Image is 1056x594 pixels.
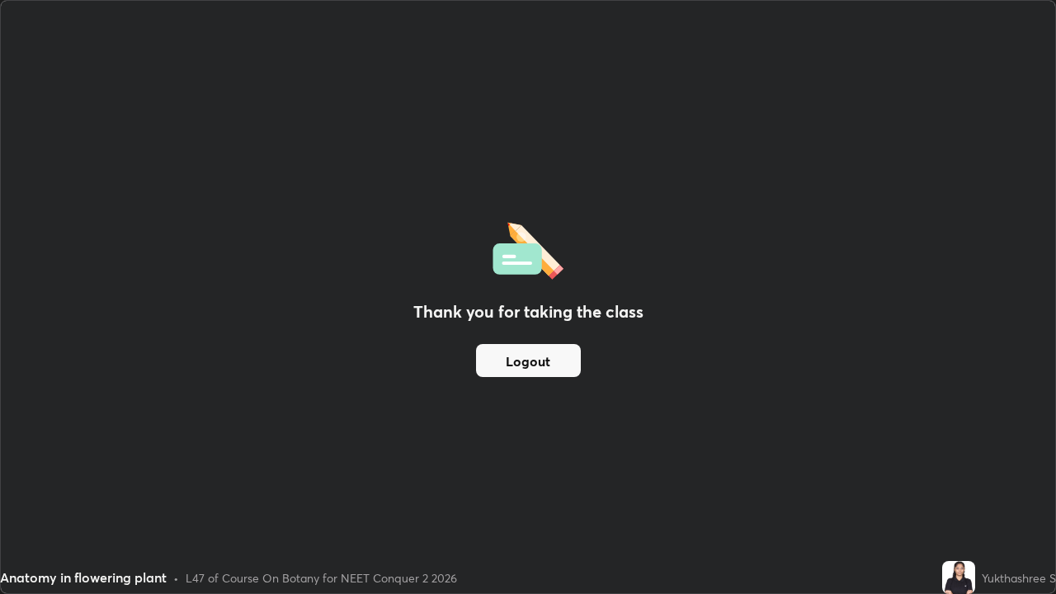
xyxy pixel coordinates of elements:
[476,344,581,377] button: Logout
[413,299,643,324] h2: Thank you for taking the class
[186,569,457,587] div: L47 of Course On Botany for NEET Conquer 2 2026
[173,569,179,587] div: •
[493,217,563,280] img: offlineFeedback.1438e8b3.svg
[942,561,975,594] img: 822c64bccd40428e85391bb17f9fb9b0.jpg
[982,569,1056,587] div: Yukthashree S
